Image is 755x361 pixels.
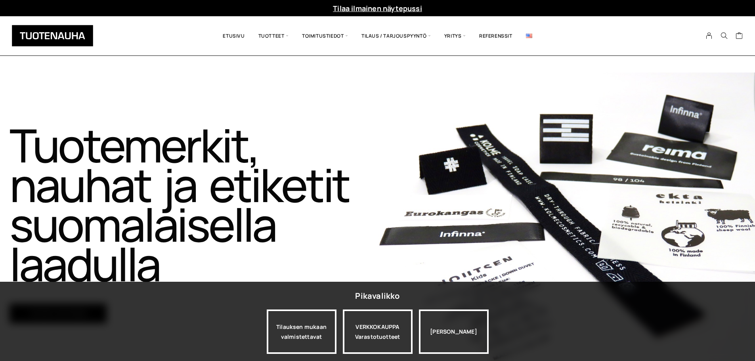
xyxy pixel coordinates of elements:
a: Etusivu [216,22,251,50]
span: Yritys [438,22,472,50]
span: Tilaus / Tarjouspyyntö [355,22,438,50]
div: [PERSON_NAME] [419,309,489,354]
a: Referenssit [472,22,519,50]
a: My Account [701,32,717,39]
a: Tilaa ilmainen näytepussi [333,4,422,13]
h1: Tuotemerkit, nauhat ja etiketit suomalaisella laadulla​ [10,125,376,284]
button: Search [717,32,732,39]
span: Tuotteet [252,22,295,50]
img: English [526,34,532,38]
span: Toimitustiedot [295,22,355,50]
a: Tilauksen mukaan valmistettavat [267,309,336,354]
a: Cart [736,32,743,41]
div: VERKKOKAUPPA Varastotuotteet [343,309,413,354]
img: Tuotenauha Oy [12,25,93,46]
a: VERKKOKAUPPAVarastotuotteet [343,309,413,354]
div: Pikavalikko [355,289,399,303]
